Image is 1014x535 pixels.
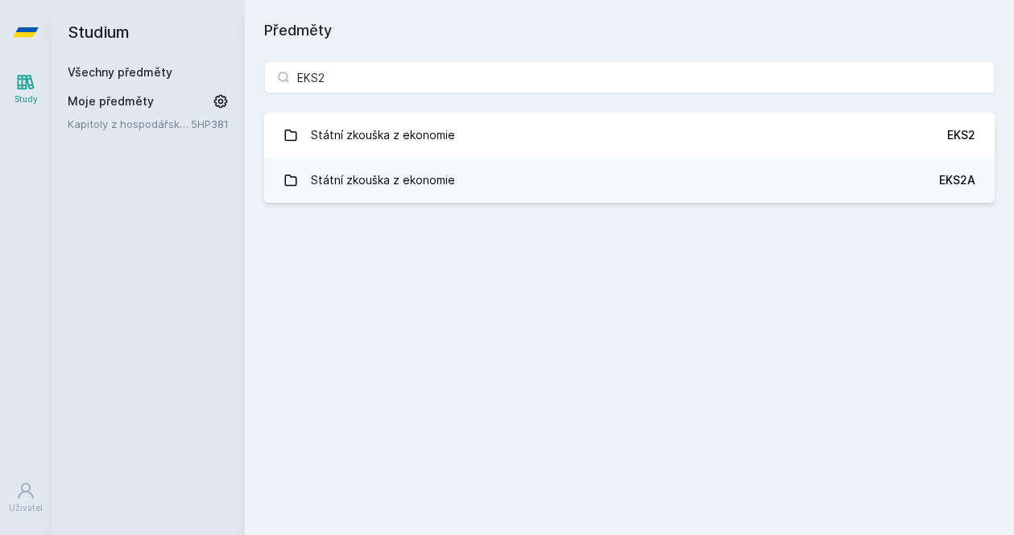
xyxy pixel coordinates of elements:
[311,119,455,151] div: Státní zkouška z ekonomie
[68,65,172,79] a: Všechny předměty
[311,164,455,196] div: Státní zkouška z ekonomie
[264,19,995,42] h1: Předměty
[14,93,38,105] div: Study
[3,473,48,522] a: Uživatel
[264,61,995,93] input: Název nebo ident předmětu…
[264,158,995,203] a: Státní zkouška z ekonomie EKS2A
[68,93,154,109] span: Moje předměty
[191,117,229,130] a: 5HP381
[939,172,975,188] div: EKS2A
[947,127,975,143] div: EKS2
[264,113,995,158] a: Státní zkouška z ekonomie EKS2
[9,502,43,514] div: Uživatel
[3,64,48,113] a: Study
[68,116,191,132] a: Kapitoly z hospodářské politiky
